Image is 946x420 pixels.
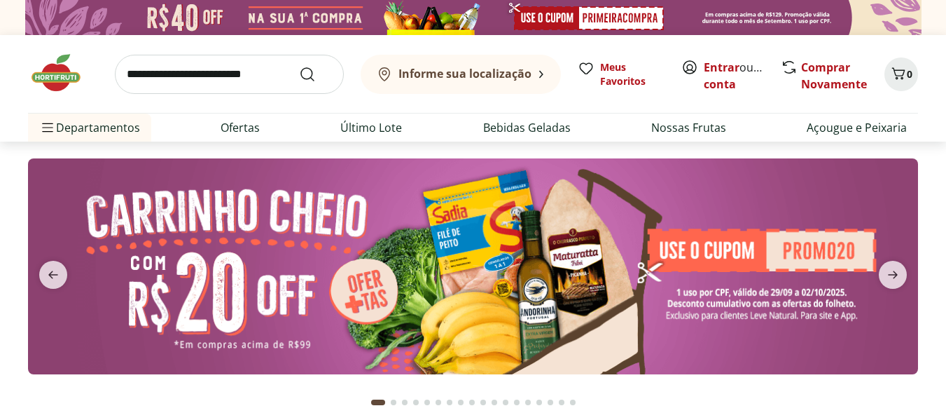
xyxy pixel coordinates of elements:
button: Menu [39,111,56,144]
a: Meus Favoritos [578,60,665,88]
button: Current page from fs-carousel [368,386,388,419]
a: Comprar Novamente [801,60,867,92]
button: next [868,261,918,289]
button: Go to page 7 from fs-carousel [444,386,455,419]
a: Criar conta [704,60,781,92]
button: Go to page 12 from fs-carousel [500,386,511,419]
button: Go to page 17 from fs-carousel [556,386,567,419]
button: Informe sua localização [361,55,561,94]
a: Ofertas [221,119,260,136]
button: Go to page 18 from fs-carousel [567,386,578,419]
button: Go to page 16 from fs-carousel [545,386,556,419]
button: Go to page 11 from fs-carousel [489,386,500,419]
button: Go to page 4 from fs-carousel [410,386,422,419]
button: Go to page 15 from fs-carousel [534,386,545,419]
a: Bebidas Geladas [483,119,571,136]
button: Go to page 6 from fs-carousel [433,386,444,419]
span: Departamentos [39,111,140,144]
a: Entrar [704,60,739,75]
a: Nossas Frutas [651,119,726,136]
img: cupom [28,158,918,374]
a: Açougue e Peixaria [807,119,907,136]
button: Go to page 2 from fs-carousel [388,386,399,419]
button: Go to page 13 from fs-carousel [511,386,522,419]
span: 0 [907,67,912,81]
button: Go to page 8 from fs-carousel [455,386,466,419]
button: Go to page 14 from fs-carousel [522,386,534,419]
img: Hortifruti [28,52,98,94]
button: Submit Search [299,66,333,83]
a: Último Lote [340,119,402,136]
button: Go to page 9 from fs-carousel [466,386,478,419]
b: Informe sua localização [398,66,531,81]
span: Meus Favoritos [600,60,665,88]
input: search [115,55,344,94]
button: Go to page 3 from fs-carousel [399,386,410,419]
button: Carrinho [884,57,918,91]
button: Go to page 10 from fs-carousel [478,386,489,419]
button: Go to page 5 from fs-carousel [422,386,433,419]
button: previous [28,261,78,289]
span: ou [704,59,766,93]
